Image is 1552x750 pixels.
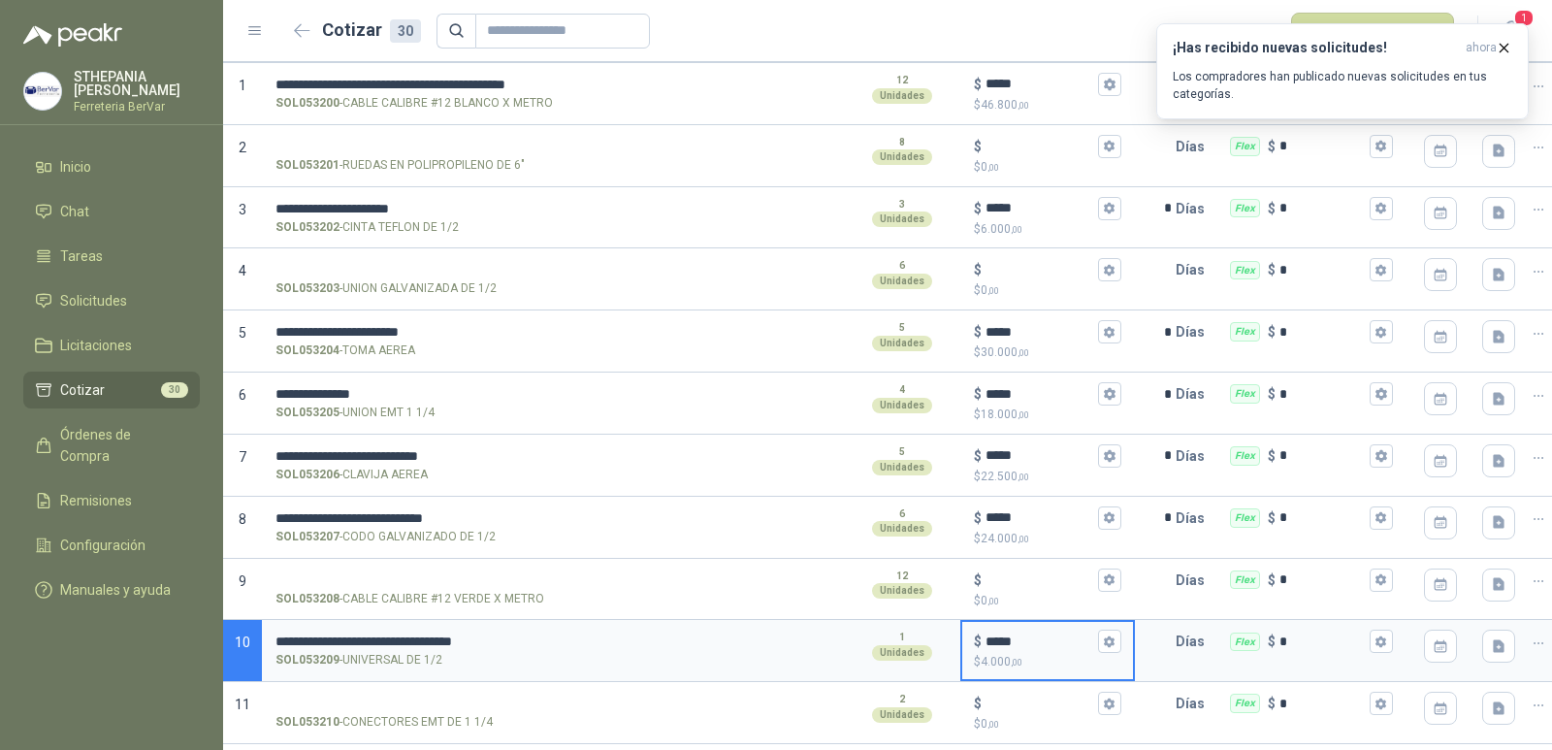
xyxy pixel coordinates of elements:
span: 0 [981,594,999,607]
p: 12 [896,569,908,584]
button: $$30.000,00 [1098,320,1121,343]
button: Flex $ [1370,569,1393,592]
input: Flex $ [1279,263,1366,277]
div: Unidades [872,583,932,599]
div: Unidades [872,88,932,104]
p: - UNIVERSAL DE 1/2 [275,651,442,669]
span: 4 [239,263,246,278]
p: 2 [899,692,905,707]
p: $ [974,281,1121,300]
input: Flex $ [1279,201,1366,215]
span: ,00 [987,719,999,730]
p: - CLAVIJA AEREA [275,466,428,484]
span: 5 [239,325,246,341]
span: ,00 [987,596,999,606]
span: 0 [981,717,999,731]
a: Órdenes de Compra [23,416,200,474]
div: Flex [1230,322,1260,342]
p: Días [1176,561,1212,600]
p: $ [974,715,1121,734]
p: 6 [899,506,905,522]
input: SOL053206-CLAVIJA AEREA [275,449,636,464]
div: Unidades [872,521,932,537]
span: 10 [235,635,250,650]
span: 9 [239,573,246,589]
p: $ [974,136,982,157]
h3: ¡Has recibido nuevas solicitudes! [1173,40,1458,56]
p: $ [974,220,1121,239]
span: 6 [239,387,246,403]
a: Inicio [23,148,200,185]
input: SOL053210-CONECTORES EMT DE 1 1/4 [275,697,636,711]
p: $ [974,468,1121,486]
div: 30 [390,19,421,43]
p: STHEPANIA [PERSON_NAME] [74,70,200,97]
input: Flex $ [1279,139,1366,153]
span: ahora [1466,40,1497,56]
span: 2 [239,140,246,155]
input: $$24.000,00 [986,510,1094,525]
p: $ [974,507,982,529]
span: 24.000 [981,532,1029,545]
div: Flex [1230,694,1260,713]
span: ,00 [987,285,999,296]
img: Company Logo [24,73,61,110]
p: $ [1268,631,1276,652]
input: Flex $ [1279,448,1366,463]
span: ,00 [987,162,999,173]
p: $ [974,198,982,219]
p: Días [1176,127,1212,166]
span: 4.000 [981,655,1022,668]
div: Flex [1230,446,1260,466]
p: - TOMA AEREA [275,342,415,360]
span: ,00 [1018,100,1029,111]
p: - UNION EMT 1 1/4 [275,404,435,422]
p: $ [974,570,982,591]
strong: SOL053208 [275,590,339,608]
strong: SOL053204 [275,342,339,360]
span: Cotizar [60,379,105,401]
input: $$0,00 [986,139,1094,153]
button: Flex $ [1370,630,1393,653]
p: $ [1268,570,1276,591]
p: $ [1268,136,1276,157]
span: 7 [239,449,246,465]
p: $ [974,693,982,714]
button: $$0,00 [1098,692,1121,715]
span: 3 [239,202,246,217]
button: $$0,00 [1098,569,1121,592]
span: ,00 [1018,534,1029,544]
div: Unidades [872,645,932,661]
p: - UNION GALVANIZADA DE 1/2 [275,279,497,298]
input: $$6.000,00 [986,201,1094,215]
a: Manuales y ayuda [23,571,200,608]
span: Manuales y ayuda [60,579,171,601]
strong: SOL053207 [275,528,339,546]
p: Días [1176,622,1212,661]
button: Publicar cotizaciones [1291,13,1454,49]
span: Remisiones [60,490,132,511]
p: $ [974,406,1121,424]
a: Cotizar30 [23,372,200,408]
button: Flex $ [1370,382,1393,406]
p: Días [1176,189,1212,228]
span: Chat [60,201,89,222]
p: $ [1268,259,1276,280]
p: 4 [899,382,905,398]
button: 1 [1494,14,1529,49]
p: $ [1268,507,1276,529]
p: 8 [899,135,905,150]
button: $$46.800,00 [1098,73,1121,96]
button: $$18.000,00 [1098,382,1121,406]
p: Días [1176,312,1212,351]
div: Flex [1230,384,1260,404]
span: 0 [981,160,999,174]
strong: SOL053202 [275,218,339,237]
button: Flex $ [1370,444,1393,468]
p: Los compradores han publicado nuevas solicitudes en tus categorías. [1173,68,1512,103]
p: 3 [899,197,905,212]
input: Flex $ [1279,387,1366,402]
a: Chat [23,193,200,230]
span: 6.000 [981,222,1022,236]
img: Logo peakr [23,23,122,47]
